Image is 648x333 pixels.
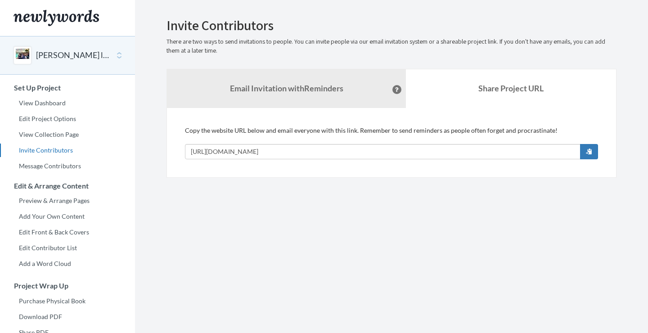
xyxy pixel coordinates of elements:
button: [PERSON_NAME] leaving book [36,49,109,61]
h2: Invite Contributors [166,18,616,33]
p: There are two ways to send invitations to people. You can invite people via our email invitation ... [166,37,616,55]
strong: Email Invitation with Reminders [230,83,343,93]
img: Newlywords logo [13,10,99,26]
b: Share Project URL [478,83,544,93]
h3: Set Up Project [0,84,135,92]
div: Copy the website URL below and email everyone with this link. Remember to send reminders as peopl... [185,126,598,159]
span: Support [19,6,51,14]
h3: Edit & Arrange Content [0,182,135,190]
h3: Project Wrap Up [0,282,135,290]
